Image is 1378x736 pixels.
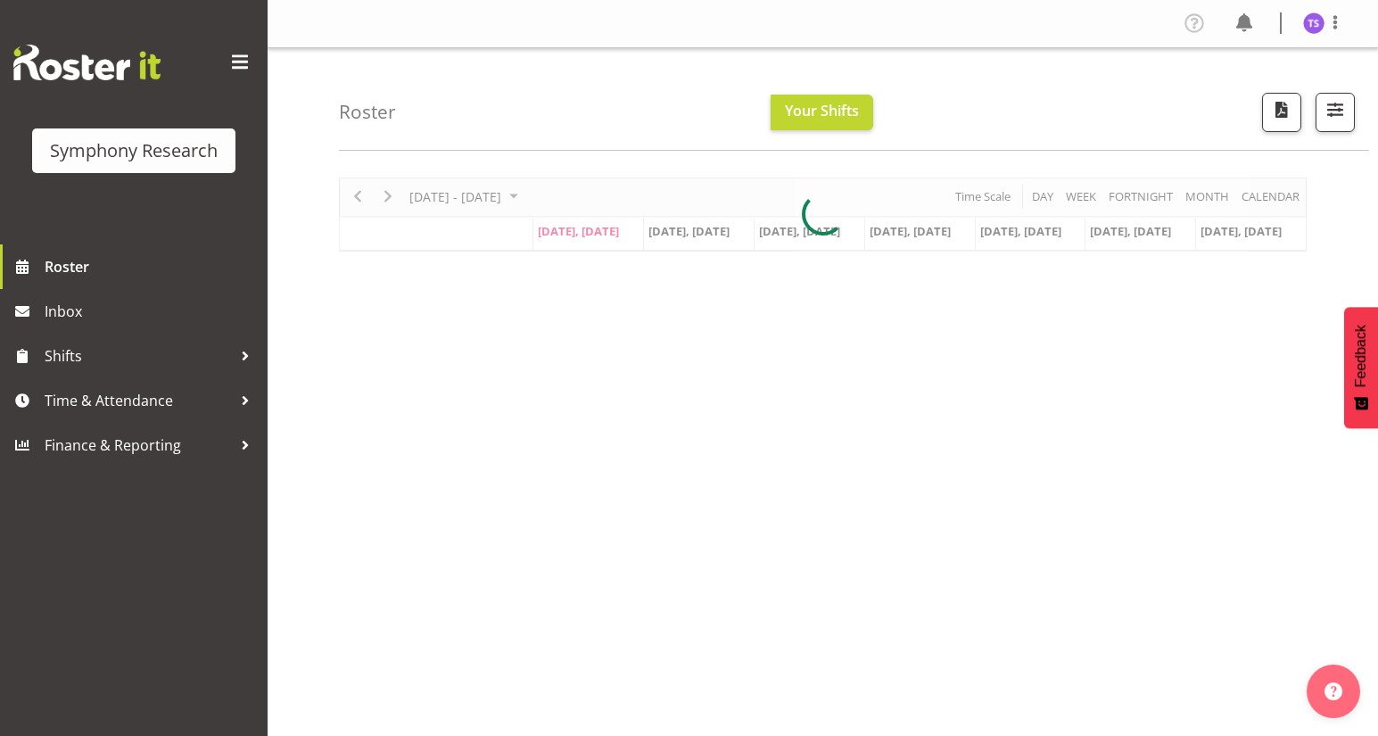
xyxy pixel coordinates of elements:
[785,101,859,120] span: Your Shifts
[1353,325,1369,387] span: Feedback
[1316,93,1355,132] button: Filter Shifts
[45,253,259,280] span: Roster
[339,102,396,122] h4: Roster
[13,45,161,80] img: Rosterit website logo
[1344,307,1378,428] button: Feedback - Show survey
[1262,93,1301,132] button: Download a PDF of the roster according to the set date range.
[45,432,232,459] span: Finance & Reporting
[771,95,873,130] button: Your Shifts
[50,137,218,164] div: Symphony Research
[45,298,259,325] span: Inbox
[45,343,232,369] span: Shifts
[1324,682,1342,700] img: help-xxl-2.png
[45,387,232,414] span: Time & Attendance
[1303,12,1324,34] img: titi-strickland1975.jpg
